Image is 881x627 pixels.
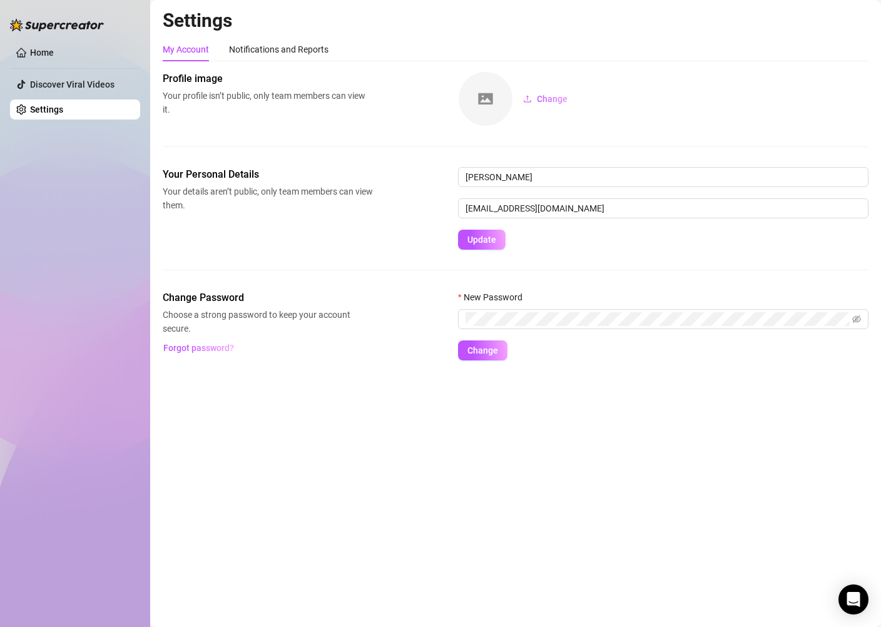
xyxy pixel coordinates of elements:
[458,167,868,187] input: Enter name
[458,340,507,360] button: Change
[30,104,63,115] a: Settings
[467,235,496,245] span: Update
[163,308,373,335] span: Choose a strong password to keep your account secure.
[30,48,54,58] a: Home
[163,343,234,353] span: Forgot password?
[459,72,512,126] img: square-placeholder.png
[163,185,373,212] span: Your details aren’t public, only team members can view them.
[838,584,868,614] div: Open Intercom Messenger
[523,94,532,103] span: upload
[229,43,328,56] div: Notifications and Reports
[458,290,531,304] label: New Password
[163,89,373,116] span: Your profile isn’t public, only team members can view it.
[467,345,498,355] span: Change
[163,290,373,305] span: Change Password
[163,71,373,86] span: Profile image
[10,19,104,31] img: logo-BBDzfeDw.svg
[458,230,506,250] button: Update
[163,167,373,182] span: Your Personal Details
[537,94,568,104] span: Change
[30,79,115,89] a: Discover Viral Videos
[163,43,209,56] div: My Account
[513,89,578,109] button: Change
[458,198,868,218] input: Enter new email
[466,312,850,326] input: New Password
[163,9,868,33] h2: Settings
[163,338,234,358] button: Forgot password?
[852,315,861,324] span: eye-invisible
